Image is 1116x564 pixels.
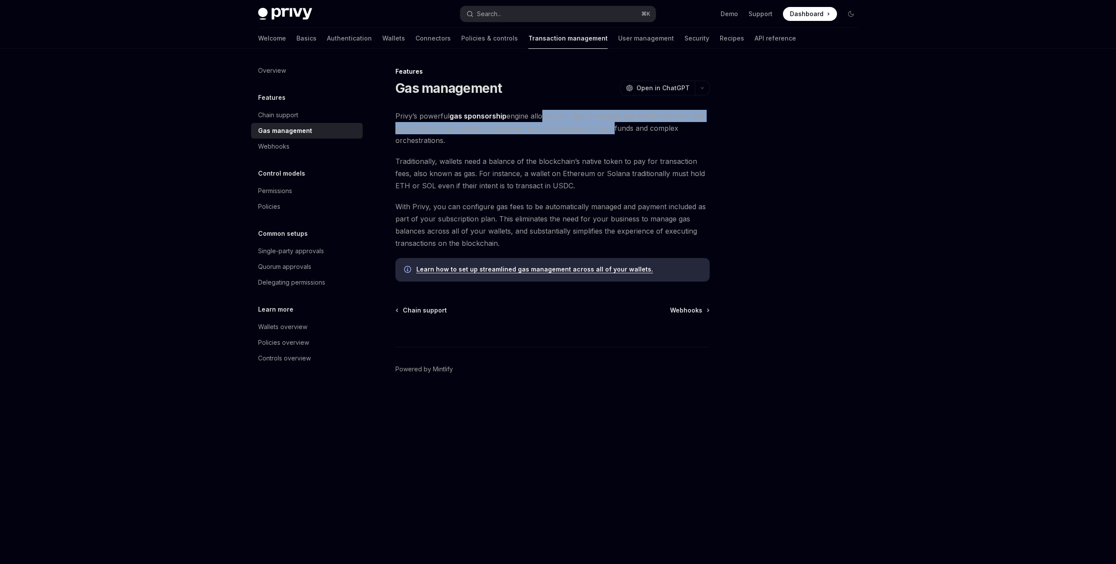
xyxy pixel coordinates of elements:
[251,275,363,290] a: Delegating permissions
[749,10,772,18] a: Support
[461,28,518,49] a: Policies & controls
[251,123,363,139] a: Gas management
[251,199,363,214] a: Policies
[844,7,858,21] button: Toggle dark mode
[477,9,501,19] div: Search...
[449,112,507,120] strong: gas sponsorship
[721,10,738,18] a: Demo
[258,262,311,272] div: Quorum approvals
[790,10,823,18] span: Dashboard
[755,28,796,49] a: API reference
[258,28,286,49] a: Welcome
[641,10,650,17] span: ⌘ K
[395,67,710,76] div: Features
[258,92,286,103] h5: Features
[251,259,363,275] a: Quorum approvals
[251,139,363,154] a: Webhooks
[395,110,710,146] span: Privy’s powerful engine allows your app to manage gas and transaction fees across all of your wal...
[258,168,305,179] h5: Control models
[670,306,709,315] a: Webhooks
[618,28,674,49] a: User management
[251,335,363,350] a: Policies overview
[258,304,293,315] h5: Learn more
[251,319,363,335] a: Wallets overview
[258,322,307,332] div: Wallets overview
[258,186,292,196] div: Permissions
[327,28,372,49] a: Authentication
[395,155,710,192] span: Traditionally, wallets need a balance of the blockchain’s native token to pay for transaction fee...
[395,200,710,249] span: With Privy, you can configure gas fees to be automatically managed and payment included as part o...
[251,63,363,78] a: Overview
[251,350,363,366] a: Controls overview
[395,80,502,96] h1: Gas management
[258,8,312,20] img: dark logo
[395,365,453,374] a: Powered by Mintlify
[296,28,316,49] a: Basics
[382,28,405,49] a: Wallets
[258,141,289,152] div: Webhooks
[251,243,363,259] a: Single-party approvals
[404,266,413,275] svg: Info
[528,28,608,49] a: Transaction management
[403,306,447,315] span: Chain support
[416,265,653,273] a: Learn how to set up streamlined gas management across all of your wallets.
[258,353,311,364] div: Controls overview
[258,126,312,136] div: Gas management
[396,306,447,315] a: Chain support
[460,6,656,22] button: Search...⌘K
[670,306,702,315] span: Webhooks
[258,337,309,348] div: Policies overview
[251,183,363,199] a: Permissions
[251,107,363,123] a: Chain support
[258,277,325,288] div: Delegating permissions
[258,110,298,120] div: Chain support
[720,28,744,49] a: Recipes
[783,7,837,21] a: Dashboard
[620,81,695,95] button: Open in ChatGPT
[258,65,286,76] div: Overview
[258,201,280,212] div: Policies
[258,228,308,239] h5: Common setups
[415,28,451,49] a: Connectors
[258,246,324,256] div: Single-party approvals
[636,84,690,92] span: Open in ChatGPT
[684,28,709,49] a: Security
